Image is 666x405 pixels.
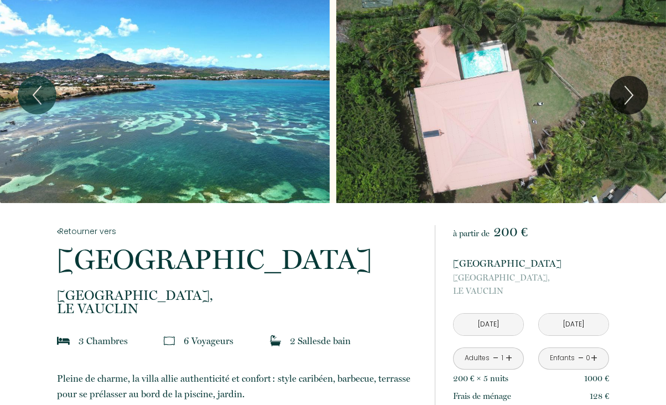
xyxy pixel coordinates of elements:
button: Next [610,76,648,115]
p: 6 Voyageur [184,333,233,349]
span: à partir de [453,229,490,238]
a: Retourner vers [57,225,420,237]
span: s [317,335,321,346]
p: 2 Salle de bain [290,333,351,349]
a: - [578,350,584,367]
input: Arrivée [454,314,523,335]
p: 1000 € [584,372,609,385]
div: Enfants [550,353,575,364]
div: 0 [585,353,591,364]
span: s [230,335,233,346]
span: s [505,373,508,383]
p: 3 Chambre [79,333,128,349]
a: + [506,350,512,367]
img: guests [164,335,175,346]
p: [GEOGRAPHIC_DATA] [57,246,420,273]
p: LE VAUCLIN [453,271,609,298]
span: [GEOGRAPHIC_DATA], [57,289,420,302]
p: LE VAUCLIN [57,289,420,315]
p: 200 € × 5 nuit [453,372,508,385]
div: Adultes [465,353,490,364]
span: 200 € [493,224,528,240]
p: 128 € [590,390,609,403]
a: - [493,350,499,367]
p: Frais de ménage [453,390,511,403]
input: Départ [539,314,608,335]
p: [GEOGRAPHIC_DATA] [453,256,609,271]
a: + [591,350,597,367]
div: 1 [499,353,505,364]
span: s [124,335,128,346]
span: [GEOGRAPHIC_DATA], [453,271,609,284]
button: Previous [18,76,56,115]
p: Pleine de charme, la villa allie authenticité et confort : style caribéen, barbecue, terrasse pou... [57,371,420,402]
